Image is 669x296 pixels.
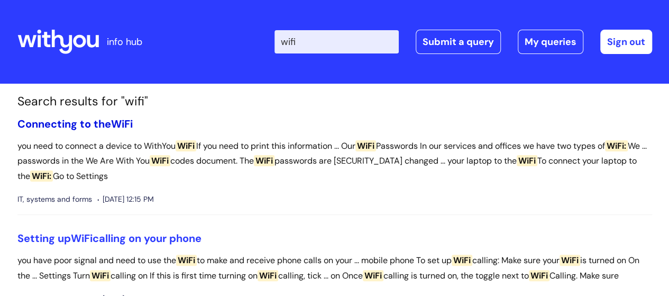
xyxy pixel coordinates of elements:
[416,30,501,54] a: Submit a query
[363,270,383,281] span: WiFi
[274,30,399,53] input: Search
[17,94,652,109] h1: Search results for "wifi"
[517,155,537,166] span: WiFi
[17,231,201,245] a: Setting upWiFicalling on your phone
[355,140,376,151] span: WiFi
[17,253,652,284] p: you have poor signal and need to use the to make and receive phone calls on your ... mobile phone...
[150,155,170,166] span: WiFi
[600,30,652,54] a: Sign out
[107,33,142,50] p: info hub
[176,255,197,266] span: WiFi
[97,193,154,206] span: [DATE] 12:15 PM
[111,117,133,131] span: WiFi
[30,171,53,182] span: WiFi:
[452,255,472,266] span: WiFi
[258,270,278,281] span: WiFi
[176,140,196,151] span: WiFi
[518,30,583,54] a: My queries
[17,193,92,206] span: IT, systems and forms
[17,139,652,184] p: you need to connect a device to WithYou If you need to print this information ... Our Passwords I...
[254,155,274,166] span: WiFi
[71,231,93,245] span: WiFi
[529,270,549,281] span: WiFi
[560,255,580,266] span: WiFi
[17,117,133,131] a: Connecting to theWiFi
[90,270,111,281] span: WiFi
[274,30,652,54] div: | -
[605,140,628,151] span: WiFi:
